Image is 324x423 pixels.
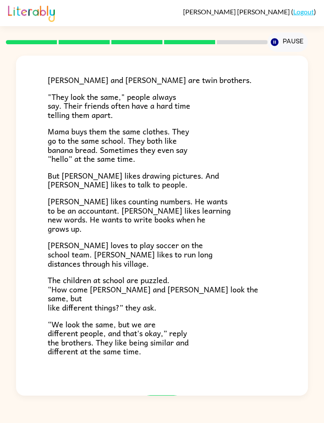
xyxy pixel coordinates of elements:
[48,91,190,121] span: "They look the same," people always say. Their friends often have a hard time telling them apart.
[48,74,252,86] span: [PERSON_NAME] and [PERSON_NAME] are twin brothers.
[48,195,231,235] span: [PERSON_NAME] likes counting numbers. He wants to be an accountant. [PERSON_NAME] likes learning ...
[48,274,258,313] span: The children at school are puzzled. “How come [PERSON_NAME] and [PERSON_NAME] look the same, but ...
[267,32,308,52] button: Pause
[183,8,291,16] span: [PERSON_NAME] [PERSON_NAME]
[48,125,189,165] span: Mama buys them the same clothes. They go to the same school. They both like banana bread. Sometim...
[183,8,316,16] div: ( )
[48,169,219,191] span: But [PERSON_NAME] likes drawing pictures. And [PERSON_NAME] likes to talk to people.
[8,3,55,22] img: Literably
[48,239,213,269] span: [PERSON_NAME] loves to play soccer on the school team. [PERSON_NAME] likes to run long distances ...
[48,318,189,358] span: “We look the same, but we are different people, and that's okay,” reply the brothers. They like b...
[293,8,314,16] a: Logout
